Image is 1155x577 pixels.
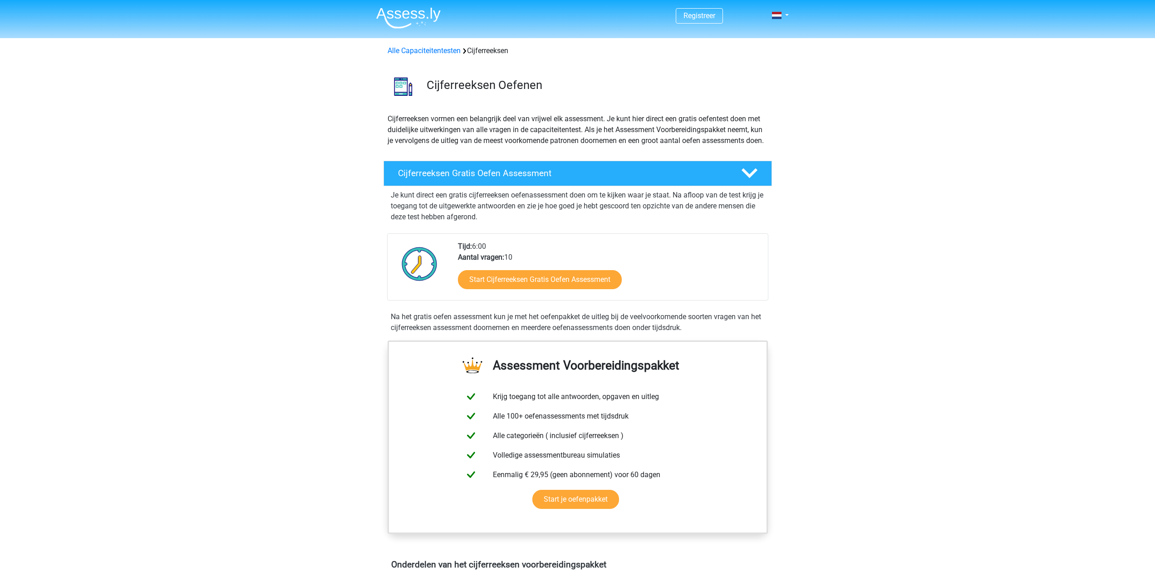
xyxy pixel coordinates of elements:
a: Start Cijferreeksen Gratis Oefen Assessment [458,270,622,289]
h4: Cijferreeksen Gratis Oefen Assessment [398,168,727,178]
b: Tijd: [458,242,472,251]
a: Registreer [683,11,715,20]
div: Cijferreeksen [384,45,772,56]
img: cijferreeksen [384,67,423,106]
div: 6:00 10 [451,241,767,300]
a: Alle Capaciteitentesten [388,46,461,55]
p: Cijferreeksen vormen een belangrijk deel van vrijwel elk assessment. Je kunt hier direct een grat... [388,113,768,146]
p: Je kunt direct een gratis cijferreeksen oefenassessment doen om te kijken waar je staat. Na afloo... [391,190,765,222]
img: Assessly [376,7,441,29]
b: Aantal vragen: [458,253,504,261]
a: Start je oefenpakket [532,490,619,509]
div: Na het gratis oefen assessment kun je met het oefenpakket de uitleg bij de veelvoorkomende soorte... [387,311,768,333]
h4: Onderdelen van het cijferreeksen voorbereidingspakket [391,559,764,570]
a: Cijferreeksen Gratis Oefen Assessment [380,161,776,186]
h3: Cijferreeksen Oefenen [427,78,765,92]
img: Klok [397,241,442,286]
